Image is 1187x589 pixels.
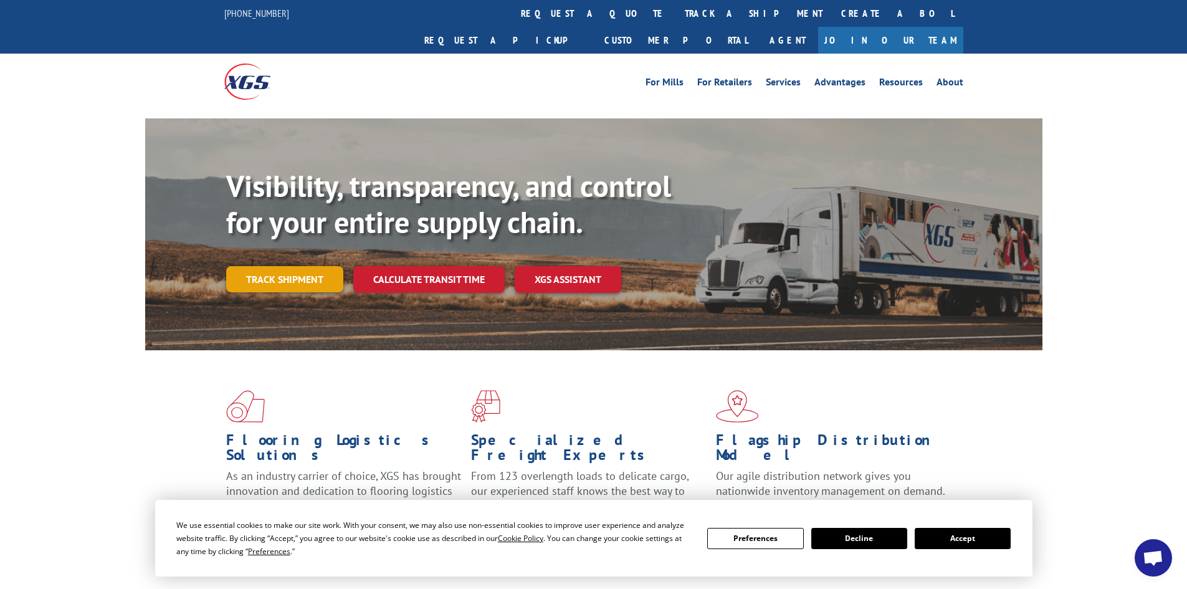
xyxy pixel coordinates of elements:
h1: Specialized Freight Experts [471,433,707,469]
img: xgs-icon-flagship-distribution-model-red [716,390,759,423]
div: Cookie Consent Prompt [155,500,1032,577]
img: xgs-icon-focused-on-flooring-red [471,390,500,423]
a: Track shipment [226,266,343,292]
img: xgs-icon-total-supply-chain-intelligence-red [226,390,265,423]
a: About [937,77,963,91]
p: From 123 overlength loads to delicate cargo, our experienced staff knows the best way to move you... [471,469,707,524]
h1: Flooring Logistics Solutions [226,433,462,469]
span: As an industry carrier of choice, XGS has brought innovation and dedication to flooring logistics... [226,469,461,513]
span: Preferences [248,546,290,557]
div: We use essential cookies to make our site work. With your consent, we may also use non-essential ... [176,519,692,558]
a: For Retailers [697,77,752,91]
button: Decline [811,528,907,549]
a: XGS ASSISTANT [515,266,621,293]
h1: Flagship Distribution Model [716,433,951,469]
span: Cookie Policy [498,533,543,544]
a: Join Our Team [818,27,963,54]
a: Request a pickup [415,27,595,54]
button: Accept [915,528,1011,549]
a: For Mills [646,77,684,91]
a: Advantages [814,77,865,91]
span: Our agile distribution network gives you nationwide inventory management on demand. [716,469,945,498]
a: Calculate transit time [353,266,505,293]
div: Open chat [1135,539,1172,577]
button: Preferences [707,528,803,549]
a: Resources [879,77,923,91]
a: Customer Portal [595,27,757,54]
a: Services [766,77,801,91]
a: Agent [757,27,818,54]
a: [PHONE_NUMBER] [224,7,289,19]
b: Visibility, transparency, and control for your entire supply chain. [226,166,671,241]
